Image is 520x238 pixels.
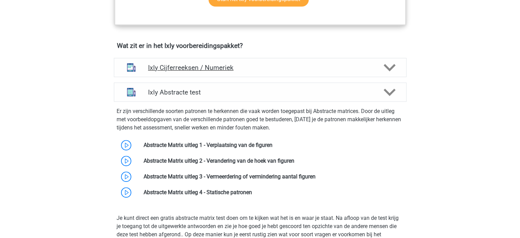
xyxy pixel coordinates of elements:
[122,83,140,101] img: abstracte matrices
[138,173,406,181] div: Abstracte Matrix uitleg 3 - Vermeerdering of vermindering aantal figuren
[138,157,406,165] div: Abstracte Matrix uitleg 2 - Verandering van de hoek van figuren
[117,107,404,132] p: Er zijn verschillende soorten patronen te herkennen die vaak worden toegepast bij Abstracte matri...
[148,64,372,72] h4: Ixly Cijferreeksen / Numeriek
[111,58,409,77] a: cijferreeksen Ixly Cijferreeksen / Numeriek
[122,59,140,76] img: cijferreeksen
[138,188,406,197] div: Abstracte Matrix uitleg 4 - Statische patronen
[117,42,403,50] h4: Wat zit er in het Ixly voorbereidingspakket?
[138,141,406,149] div: Abstracte Matrix uitleg 1 - Verplaatsing van de figuren
[148,88,372,96] h4: Ixly Abstracte test
[111,83,409,102] a: abstracte matrices Ixly Abstracte test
